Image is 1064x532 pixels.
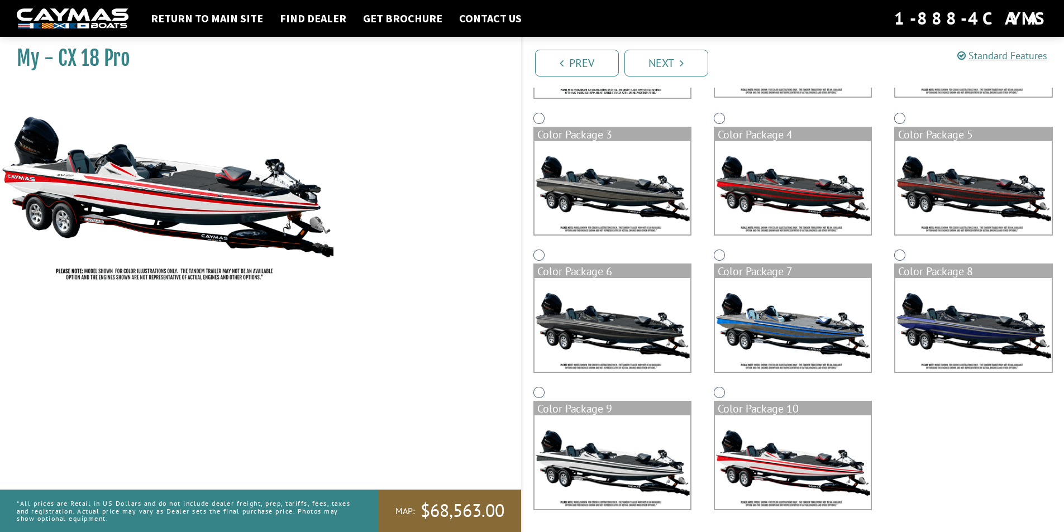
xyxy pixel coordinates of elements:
[535,402,690,415] div: Color Package 9
[395,505,415,517] span: MAP:
[894,6,1047,31] div: 1-888-4CAYMAS
[715,141,871,235] img: color_package_295.png
[535,278,690,372] img: color_package_297.png
[379,490,521,532] a: MAP:$68,563.00
[535,50,619,76] a: Prev
[535,128,690,141] div: Color Package 3
[715,265,871,278] div: Color Package 7
[715,278,871,372] img: color_package_298.png
[715,128,871,141] div: Color Package 4
[895,278,1051,372] img: color_package_299.png
[535,141,690,235] img: color_package_294.png
[145,11,269,26] a: Return to main site
[17,8,128,29] img: white-logo-c9c8dbefe5ff5ceceb0f0178aa75bf4bb51f6bca0971e226c86eb53dfe498488.png
[715,402,871,415] div: Color Package 10
[17,494,354,528] p: *All prices are Retail in US Dollars and do not include dealer freight, prep, tariffs, fees, taxe...
[535,415,690,509] img: color_package_300.png
[895,141,1051,235] img: color_package_296.png
[17,46,493,71] h1: My - CX 18 Pro
[274,11,352,26] a: Find Dealer
[624,50,708,76] a: Next
[715,415,871,509] img: color_package_301.png
[957,49,1047,62] a: Standard Features
[421,499,504,523] span: $68,563.00
[535,265,690,278] div: Color Package 6
[357,11,448,26] a: Get Brochure
[454,11,527,26] a: Contact Us
[895,265,1051,278] div: Color Package 8
[895,128,1051,141] div: Color Package 5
